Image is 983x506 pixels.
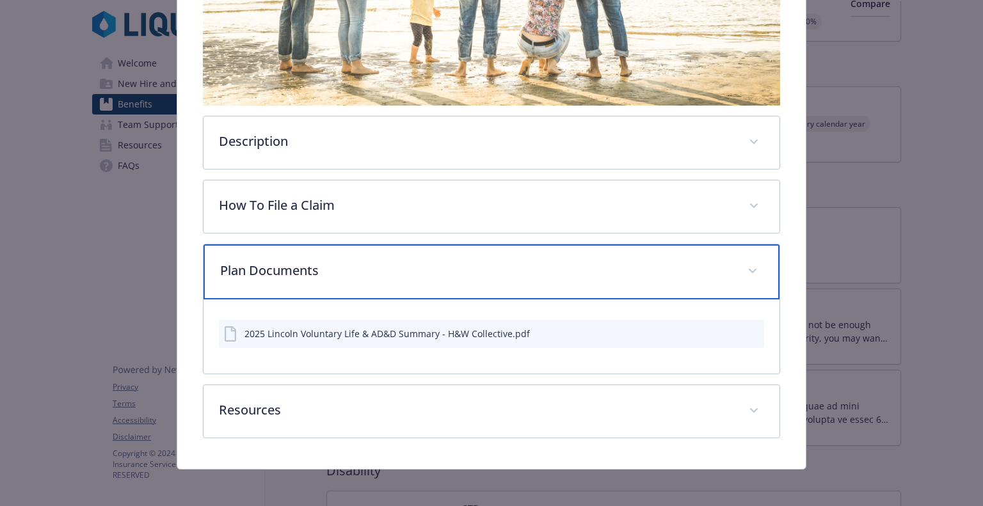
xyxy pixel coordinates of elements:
[727,327,737,340] button: download file
[219,132,733,151] p: Description
[219,400,733,420] p: Resources
[244,327,530,340] div: 2025 Lincoln Voluntary Life & AD&D Summary - H&W Collective.pdf
[204,385,779,438] div: Resources
[204,116,779,169] div: Description
[220,261,731,280] p: Plan Documents
[747,327,759,340] button: preview file
[219,196,733,215] p: How To File a Claim
[204,244,779,299] div: Plan Documents
[204,180,779,233] div: How To File a Claim
[204,299,779,374] div: Plan Documents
